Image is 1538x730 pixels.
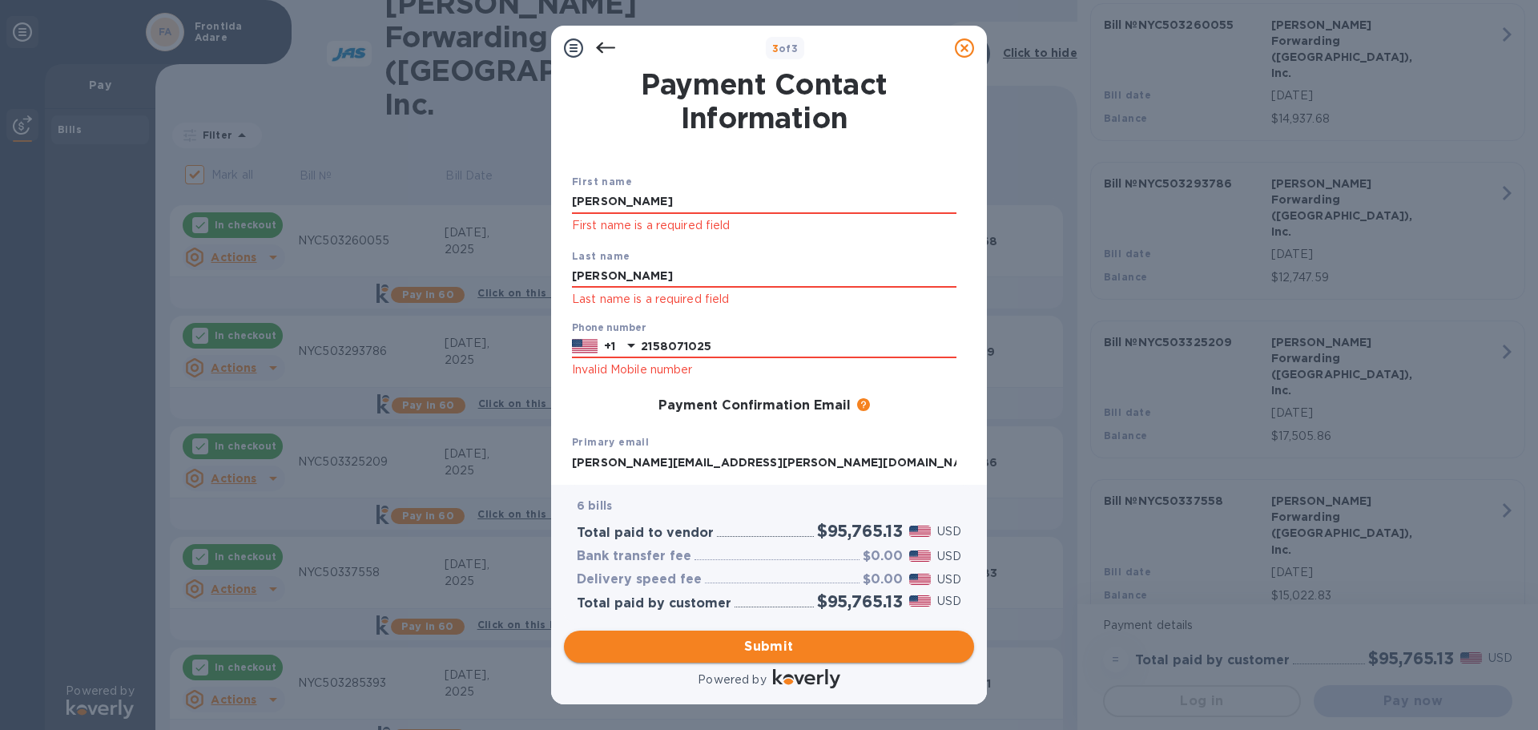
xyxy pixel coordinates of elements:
[937,548,961,565] p: USD
[698,672,766,688] p: Powered by
[772,42,799,54] b: of 3
[572,337,598,355] img: US
[572,264,956,288] input: Enter your last name
[572,361,956,379] p: Invalid Mobile number
[641,335,956,359] input: Enter your phone number
[572,290,956,309] p: Last name is a required field
[577,549,691,564] h3: Bank transfer fee
[863,549,903,564] h3: $0.00
[937,593,961,610] p: USD
[572,190,956,214] input: Enter your first name
[572,67,956,135] h1: Payment Contact Information
[577,637,961,656] span: Submit
[817,521,903,541] h2: $95,765.13
[572,216,956,235] p: First name is a required field
[773,669,840,688] img: Logo
[577,596,731,611] h3: Total paid by customer
[604,338,615,354] p: +1
[909,526,931,537] img: USD
[909,574,931,585] img: USD
[577,499,612,512] b: 6 bills
[909,551,931,562] img: USD
[572,450,956,474] input: Enter your primary name
[658,398,851,413] h3: Payment Confirmation Email
[564,631,974,663] button: Submit
[577,526,714,541] h3: Total paid to vendor
[937,523,961,540] p: USD
[817,591,903,611] h2: $95,765.13
[937,571,961,588] p: USD
[572,250,630,262] b: Last name
[772,42,779,54] span: 3
[863,572,903,587] h3: $0.00
[909,595,931,607] img: USD
[572,175,632,188] b: First name
[572,323,646,333] label: Phone number
[577,572,702,587] h3: Delivery speed fee
[572,436,649,448] b: Primary email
